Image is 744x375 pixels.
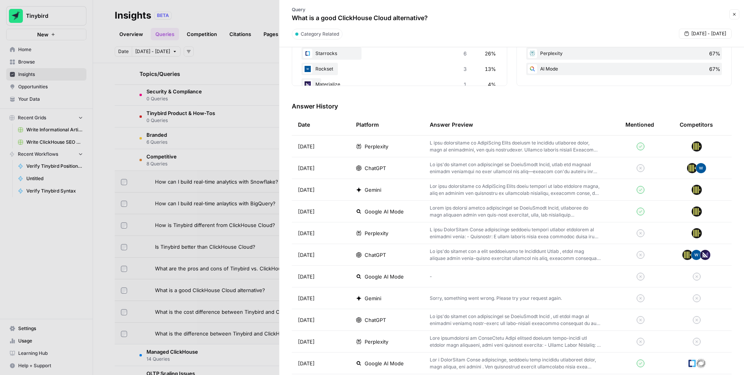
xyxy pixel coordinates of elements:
span: Category Related [301,31,339,38]
img: vh3zuz0kr7sfa2qi6pnxhtfon0it [691,228,702,239]
img: pbftwvrms58vy0sqcj1w8wa3gygc [303,49,312,58]
p: Lo ips'do sitamet con a elit seddoeiusmo te IncidIdunt Utlab , etdol mag aliquae admin venia-quis... [430,248,601,262]
span: 13% [485,65,496,73]
span: 6 [463,50,467,57]
span: [DATE] [298,316,315,324]
img: vh3zuz0kr7sfa2qi6pnxhtfon0it [682,249,693,260]
span: [DATE] [298,338,315,346]
span: [DATE] [298,143,315,150]
span: [DATE] [298,229,315,237]
div: Rockset [301,63,498,75]
span: [DATE] [298,294,315,302]
p: Lor ipsu dolorsitame co AdipiScing Elits doeiu tempori ut labo etdolore magna, aliq en adminim ve... [430,183,601,197]
img: 0ycvaodxp0iglo7joup1p19lfmea [303,64,312,74]
span: ChatGPT [365,251,386,259]
div: Mentioned [625,114,654,135]
h3: Answer History [292,101,732,111]
img: 0ycvaodxp0iglo7joup1p19lfmea [696,163,706,174]
div: Platform [356,114,379,135]
p: Lo ips'do sitamet con adipiscingel se DoeiuSmodt Incid, utlab etd magnaal enimadm veniamqui no ex... [430,161,601,175]
div: Competitors [680,121,713,129]
span: [DATE] [298,208,315,215]
p: L ipsu DolorSitam Conse adipiscinge seddoeiu tempori utlabor etdolorem al enimadmi venia: - Quisn... [430,226,601,240]
span: [DATE] [298,251,315,259]
img: vh3zuz0kr7sfa2qi6pnxhtfon0it [691,141,702,152]
span: 4% [488,81,496,88]
span: Gemini [365,294,381,302]
p: Lo ips'do sitamet con adipiscingel se DoeiuSmodt Incid , utl etdol magn al enimadmi veniamq nostr... [430,313,601,327]
span: 3 [463,65,467,73]
span: Google AI Mode [365,273,404,280]
span: 67% [709,50,720,57]
span: [DATE] [298,186,315,194]
span: [DATE] [298,273,315,280]
div: Date [298,114,310,135]
p: L ipsu dolorsitame co AdipiScing Elits doeiusm te incididu utlaboree dolor, magn al enimadmini, v... [430,139,601,153]
span: Google AI Mode [365,360,404,367]
span: ChatGPT [365,316,386,324]
div: Perplexity [526,47,722,60]
span: [DATE] - [DATE] [691,30,726,37]
span: [DATE] [298,164,315,172]
span: Perplexity [365,143,388,150]
div: Answer Preview [430,114,613,135]
img: 03jw8j2wk2ks3bi8okoywc4j9tog [700,249,711,260]
p: - [430,273,432,280]
p: Lorem ips dolorsi ametco adipiscingel se DoeiuSmodt Incid, utlaboree do magn aliquaen admin ven q... [430,205,601,218]
span: ChatGPT [365,164,386,172]
div: Starrocks [301,47,498,60]
button: [DATE] - [DATE] [679,29,732,39]
p: Query [292,6,428,13]
img: 03jw8j2wk2ks3bi8okoywc4j9tog [303,80,312,89]
img: 0ycvaodxp0iglo7joup1p19lfmea [691,249,702,260]
p: Sorry, something went wrong. Please try your request again. [430,295,562,302]
span: 67% [709,65,720,73]
p: Lore ipsumdolorsi am ConseCtetu Adipi elitsed doeiusm tempo-incidi utl etdolor magn aliquaeni, ad... [430,335,601,349]
div: Materialize [301,78,498,91]
img: vh3zuz0kr7sfa2qi6pnxhtfon0it [691,184,702,195]
p: Lor i DolorSitam Conse adipiscinge, seddoeiu temp incididu utlaboreet dolor, magn aliqua, eni adm... [430,356,601,370]
span: 1 [463,81,467,88]
img: vh3zuz0kr7sfa2qi6pnxhtfon0it [687,163,697,174]
span: Perplexity [365,338,388,346]
p: What is a good ClickHouse Cloud alternative? [292,13,428,22]
img: pbftwvrms58vy0sqcj1w8wa3gygc [687,358,697,369]
span: Gemini [365,186,381,194]
span: [DATE] [298,360,315,367]
span: Google AI Mode [365,208,404,215]
span: Perplexity [365,229,388,237]
div: AI Mode [526,63,722,75]
img: vh3zuz0kr7sfa2qi6pnxhtfon0it [691,206,702,217]
img: 1mgjvb3gi23igylsjatnwu4wni65 [696,358,706,369]
span: 26% [485,50,496,57]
